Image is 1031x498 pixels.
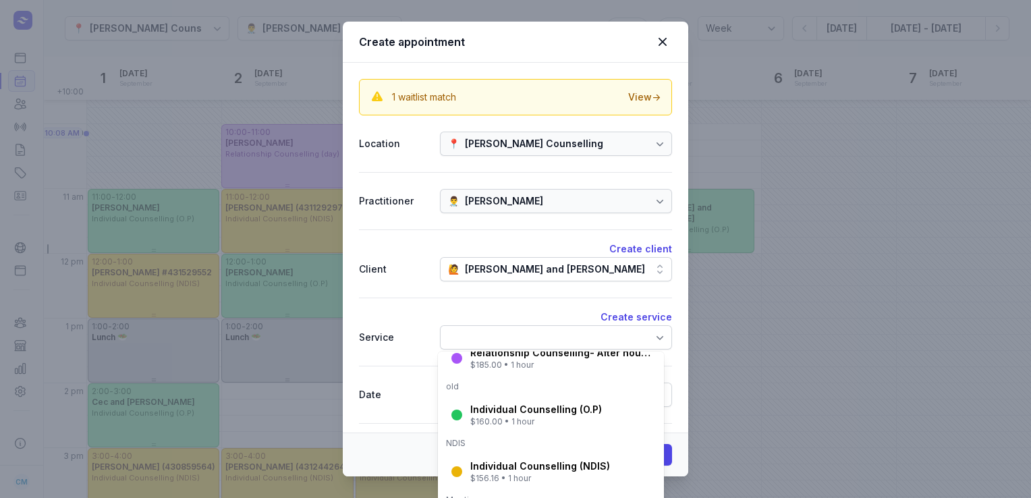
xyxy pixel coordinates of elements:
[359,387,429,403] div: Date
[470,473,610,484] div: $156.16 • 1 hour
[448,136,459,152] div: 📍
[392,90,456,104] div: 1 waitlist match
[470,416,602,427] div: $160.00 • 1 hour
[470,346,653,360] div: Relationship Counselling- After hours (after 5pm)
[359,34,653,50] div: Create appointment
[601,309,672,325] button: Create service
[359,261,429,277] div: Client
[446,438,656,449] div: NDIS
[446,381,656,392] div: old
[448,261,459,277] div: 🙋️
[465,193,543,209] div: [PERSON_NAME]
[470,360,653,370] div: $185.00 • 1 hour
[359,329,429,345] div: Service
[628,90,661,104] div: View
[448,193,459,209] div: 👨‍⚕️
[609,241,672,257] button: Create client
[359,136,429,152] div: Location
[470,460,610,473] div: Individual Counselling (NDIS)
[652,91,661,103] span: →
[470,403,602,416] div: Individual Counselling (O.P)
[359,193,429,209] div: Practitioner
[465,136,603,152] div: [PERSON_NAME] Counselling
